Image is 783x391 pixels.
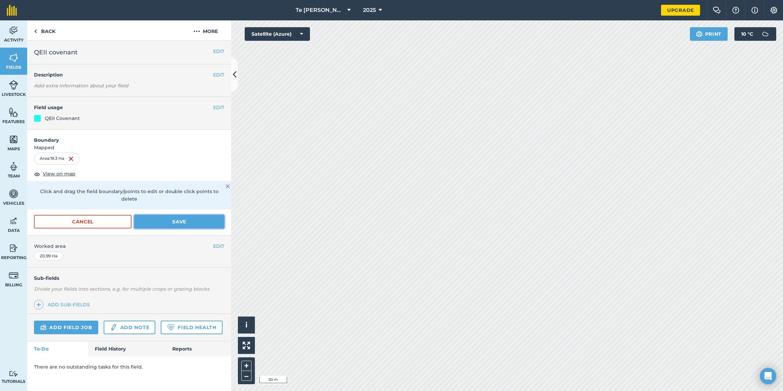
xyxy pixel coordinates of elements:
img: svg+xml;base64,PD94bWwgdmVyc2lvbj0iMS4wIiBlbmNvZGluZz0idXRmLTgiPz4KPCEtLSBHZW5lcmF0b3I6IEFkb2JlIE... [9,80,18,90]
em: Add extra information about your field [34,83,128,89]
a: Field History [88,341,165,356]
button: View on map [34,170,75,178]
p: There are no outstanding tasks for this field. [34,363,224,371]
img: svg+xml;base64,PHN2ZyB4bWxucz0iaHR0cDovL3d3dy53My5vcmcvMjAwMC9zdmciIHdpZHRoPSIxOSIgaGVpZ2h0PSIyNC... [696,30,702,38]
span: Mapped [27,144,231,151]
button: Cancel [34,215,132,228]
div: Area : 19.3 Ha [34,153,80,164]
img: svg+xml;base64,PD94bWwgdmVyc2lvbj0iMS4wIiBlbmNvZGluZz0idXRmLTgiPz4KPCEtLSBHZW5lcmF0b3I6IEFkb2JlIE... [759,27,772,41]
a: To-Do [27,341,88,356]
h4: Field usage [34,104,213,111]
img: Two speech bubbles overlapping with the left bubble in the forefront [713,7,721,14]
button: EDIT [213,48,224,55]
img: svg+xml;base64,PHN2ZyB4bWxucz0iaHR0cDovL3d3dy53My5vcmcvMjAwMC9zdmciIHdpZHRoPSIxNCIgaGVpZ2h0PSIyNC... [36,301,41,309]
img: A cog icon [770,7,778,14]
button: Print [690,27,728,41]
div: 20.99 Ha [34,252,63,260]
p: Click and drag the field boundary/points to edit or double click points to delete [34,188,224,203]
h4: Description [34,71,224,79]
img: svg+xml;base64,PD94bWwgdmVyc2lvbj0iMS4wIiBlbmNvZGluZz0idXRmLTgiPz4KPCEtLSBHZW5lcmF0b3I6IEFkb2JlIE... [9,26,18,36]
img: svg+xml;base64,PD94bWwgdmVyc2lvbj0iMS4wIiBlbmNvZGluZz0idXRmLTgiPz4KPCEtLSBHZW5lcmF0b3I6IEFkb2JlIE... [40,323,47,331]
img: svg+xml;base64,PHN2ZyB4bWxucz0iaHR0cDovL3d3dy53My5vcmcvMjAwMC9zdmciIHdpZHRoPSI5IiBoZWlnaHQ9IjI0Ii... [34,27,37,35]
span: View on map [43,170,75,177]
img: Four arrows, one pointing top left, one top right, one bottom right and the last bottom left [243,342,250,349]
div: Open Intercom Messenger [760,368,776,384]
img: svg+xml;base64,PHN2ZyB4bWxucz0iaHR0cDovL3d3dy53My5vcmcvMjAwMC9zdmciIHdpZHRoPSI1NiIgaGVpZ2h0PSI2MC... [9,107,18,117]
a: Reports [166,341,231,356]
img: svg+xml;base64,PHN2ZyB4bWxucz0iaHR0cDovL3d3dy53My5vcmcvMjAwMC9zdmciIHdpZHRoPSIxNiIgaGVpZ2h0PSIyNC... [68,155,74,163]
a: Add field job [34,321,98,334]
span: 10 ° C [741,27,753,41]
img: svg+xml;base64,PHN2ZyB4bWxucz0iaHR0cDovL3d3dy53My5vcmcvMjAwMC9zdmciIHdpZHRoPSIxOCIgaGVpZ2h0PSIyNC... [34,170,40,178]
img: svg+xml;base64,PD94bWwgdmVyc2lvbj0iMS4wIiBlbmNvZGluZz0idXRmLTgiPz4KPCEtLSBHZW5lcmF0b3I6IEFkb2JlIE... [9,161,18,172]
img: svg+xml;base64,PHN2ZyB4bWxucz0iaHR0cDovL3d3dy53My5vcmcvMjAwMC9zdmciIHdpZHRoPSIyMCIgaGVpZ2h0PSIyNC... [193,27,200,35]
button: EDIT [213,71,224,79]
a: Upgrade [661,5,700,16]
img: svg+xml;base64,PHN2ZyB4bWxucz0iaHR0cDovL3d3dy53My5vcmcvMjAwMC9zdmciIHdpZHRoPSIxNyIgaGVpZ2h0PSIxNy... [751,6,758,14]
img: svg+xml;base64,PD94bWwgdmVyc2lvbj0iMS4wIiBlbmNvZGluZz0idXRmLTgiPz4KPCEtLSBHZW5lcmF0b3I6IEFkb2JlIE... [9,216,18,226]
em: Divide your fields into sections, e.g. for multiple crops or grazing blocks [34,286,209,292]
span: i [245,321,247,329]
span: 2025 [363,6,376,14]
button: Satellite (Azure) [245,27,310,41]
span: QEII covenant [34,48,77,57]
a: Add note [104,321,155,334]
img: fieldmargin Logo [7,5,17,16]
a: Field Health [161,321,222,334]
a: Back [27,20,62,40]
img: svg+xml;base64,PD94bWwgdmVyc2lvbj0iMS4wIiBlbmNvZGluZz0idXRmLTgiPz4KPCEtLSBHZW5lcmF0b3I6IEFkb2JlIE... [110,323,117,331]
img: svg+xml;base64,PD94bWwgdmVyc2lvbj0iMS4wIiBlbmNvZGluZz0idXRmLTgiPz4KPCEtLSBHZW5lcmF0b3I6IEFkb2JlIE... [9,371,18,377]
img: svg+xml;base64,PD94bWwgdmVyc2lvbj0iMS4wIiBlbmNvZGluZz0idXRmLTgiPz4KPCEtLSBHZW5lcmF0b3I6IEFkb2JlIE... [9,270,18,280]
button: EDIT [213,242,224,250]
img: svg+xml;base64,PD94bWwgdmVyc2lvbj0iMS4wIiBlbmNvZGluZz0idXRmLTgiPz4KPCEtLSBHZW5lcmF0b3I6IEFkb2JlIE... [9,189,18,199]
button: More [180,20,231,40]
img: svg+xml;base64,PHN2ZyB4bWxucz0iaHR0cDovL3d3dy53My5vcmcvMjAwMC9zdmciIHdpZHRoPSI1NiIgaGVpZ2h0PSI2MC... [9,134,18,144]
span: Te [PERSON_NAME] [296,6,345,14]
h4: Sub-fields [27,274,231,282]
button: EDIT [213,104,224,111]
img: svg+xml;base64,PHN2ZyB4bWxucz0iaHR0cDovL3d3dy53My5vcmcvMjAwMC9zdmciIHdpZHRoPSIyMiIgaGVpZ2h0PSIzMC... [226,182,230,190]
span: Worked area [34,242,224,250]
button: Save [134,215,224,228]
a: Add sub-fields [34,300,93,309]
button: i [238,317,255,334]
img: svg+xml;base64,PHN2ZyB4bWxucz0iaHR0cDovL3d3dy53My5vcmcvMjAwMC9zdmciIHdpZHRoPSI1NiIgaGVpZ2h0PSI2MC... [9,53,18,63]
button: 10 °C [734,27,776,41]
div: QEII Covenant [45,115,80,122]
button: – [241,371,251,381]
img: svg+xml;base64,PD94bWwgdmVyc2lvbj0iMS4wIiBlbmNvZGluZz0idXRmLTgiPz4KPCEtLSBHZW5lcmF0b3I6IEFkb2JlIE... [9,243,18,253]
h4: Boundary [27,130,231,144]
button: + [241,361,251,371]
img: A question mark icon [732,7,740,14]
